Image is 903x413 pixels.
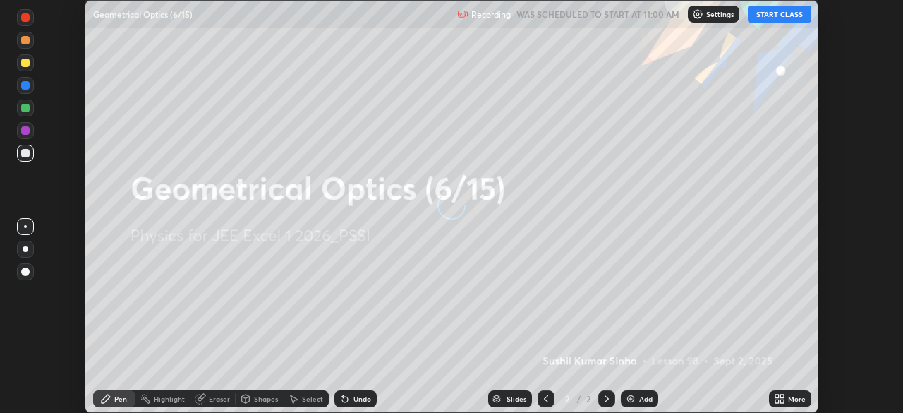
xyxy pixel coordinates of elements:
div: Pen [114,395,127,402]
h5: WAS SCHEDULED TO START AT 11:00 AM [516,8,679,20]
div: Highlight [154,395,185,402]
img: class-settings-icons [692,8,703,20]
div: Add [639,395,653,402]
div: 2 [584,393,593,405]
p: Geometrical Optics (6/15) [93,8,193,20]
div: Slides [507,395,526,402]
div: Undo [353,395,371,402]
p: Settings [706,11,734,18]
div: Shapes [254,395,278,402]
button: START CLASS [748,6,811,23]
div: / [577,395,581,403]
div: 2 [560,395,574,403]
p: Recording [471,9,511,20]
div: Select [302,395,323,402]
img: add-slide-button [625,393,636,405]
img: recording.375f2c34.svg [457,8,468,20]
div: Eraser [209,395,230,402]
div: More [788,395,806,402]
